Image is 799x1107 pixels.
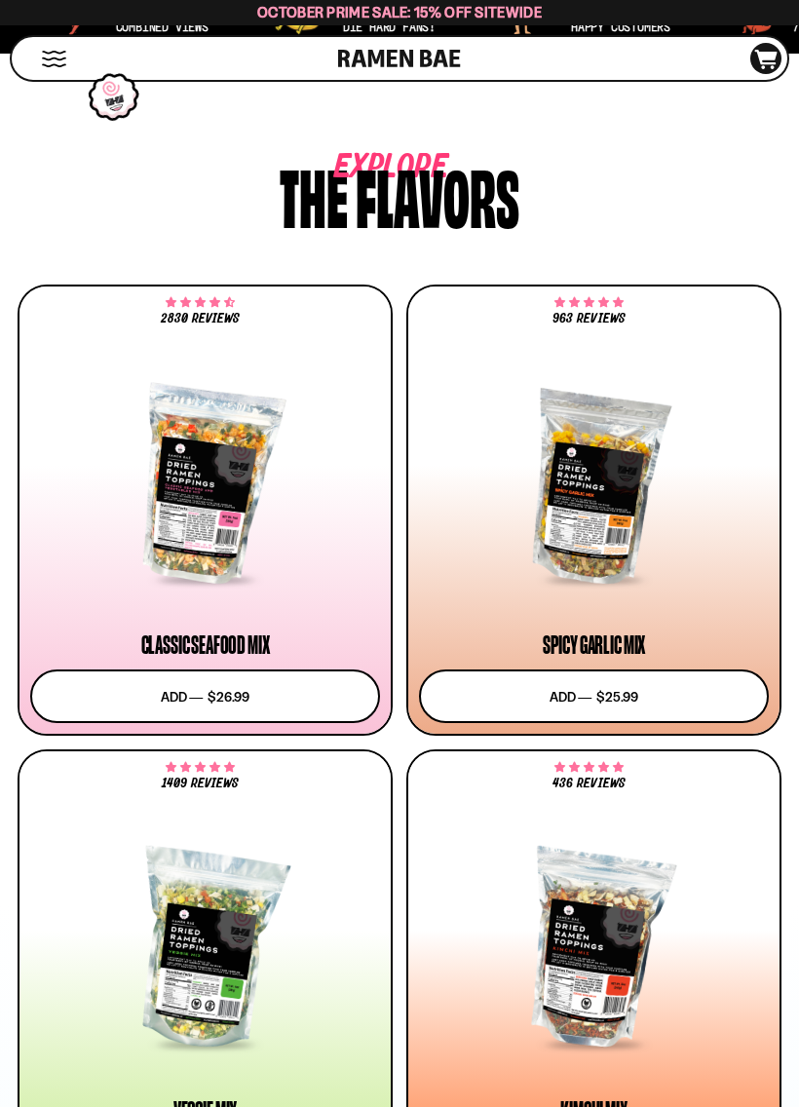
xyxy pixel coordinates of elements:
span: 4.75 stars [554,299,624,307]
div: The [280,161,348,230]
div: Spicy Garlic Mix [543,633,645,657]
span: 4.76 stars [166,764,235,772]
span: 1409 reviews [162,777,239,790]
a: 4.75 stars 963 reviews Spicy Garlic Mix Add ― $25.99 [406,285,781,736]
span: 4.76 stars [554,764,624,772]
span: 2830 reviews [161,312,240,325]
span: 436 reviews [552,777,625,790]
button: Add ― $26.99 [30,669,380,723]
span: 963 reviews [552,312,625,325]
div: Classic Seafood Mix [141,633,270,657]
div: flavors [356,161,519,230]
span: Explore [334,161,402,175]
span: October Prime Sale: 15% off Sitewide [257,3,542,21]
button: Mobile Menu Trigger [41,51,67,67]
button: Add ― $25.99 [419,669,769,723]
span: 4.68 stars [166,299,235,307]
a: 4.68 stars 2830 reviews Classic Seafood Mix Add ― $26.99 [18,285,393,736]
